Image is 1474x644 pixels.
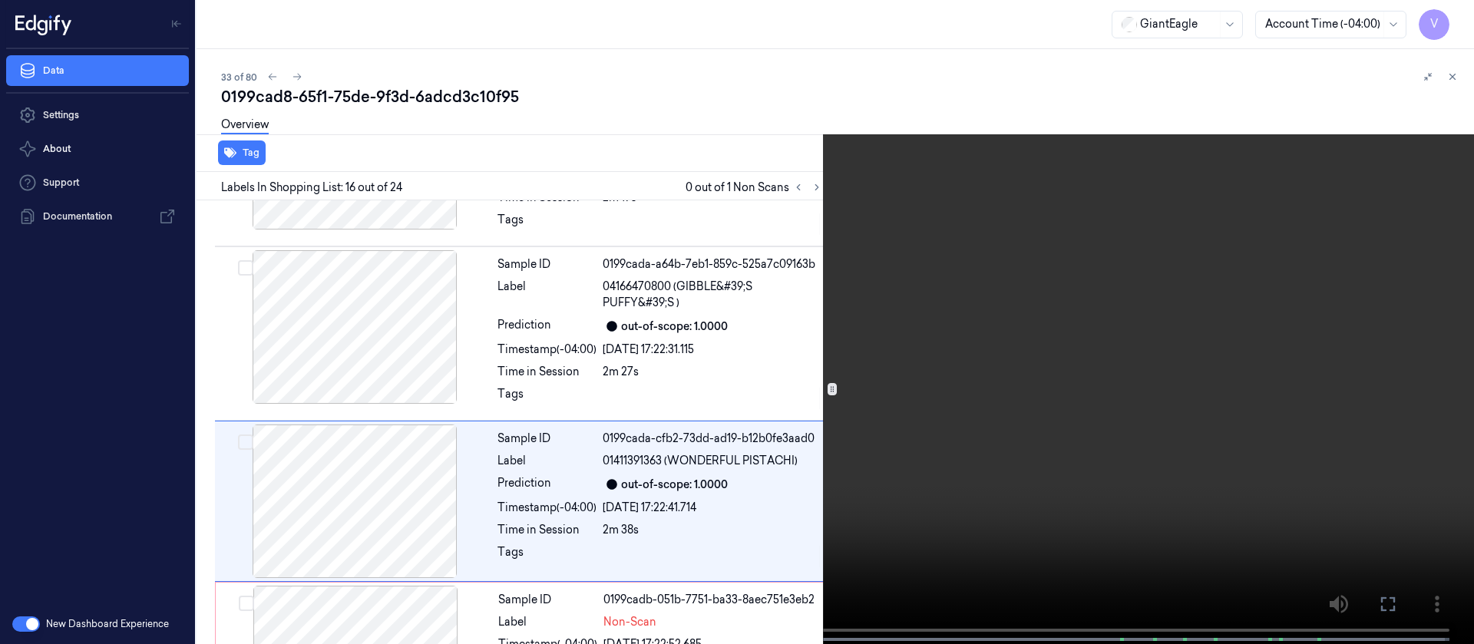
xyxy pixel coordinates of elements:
[621,477,728,493] div: out-of-scope: 1.0000
[6,167,189,198] a: Support
[497,475,597,494] div: Prediction
[239,596,254,611] button: Select row
[218,140,266,165] button: Tag
[164,12,189,36] button: Toggle Navigation
[497,279,597,311] div: Label
[603,279,823,311] span: 04166470800 (GIBBLE&#39;S PUFFY&#39;S )
[221,117,269,134] a: Overview
[497,544,597,569] div: Tags
[603,364,823,380] div: 2m 27s
[498,592,597,608] div: Sample ID
[6,201,189,232] a: Documentation
[603,500,823,516] div: [DATE] 17:22:41.714
[497,386,597,411] div: Tags
[1419,9,1449,40] button: V
[497,500,597,516] div: Timestamp (-04:00)
[221,86,1462,107] div: 0199cad8-65f1-75de-9f3d-6adcd3c10f95
[603,614,656,630] span: Non-Scan
[238,260,253,276] button: Select row
[497,256,597,272] div: Sample ID
[497,342,597,358] div: Timestamp (-04:00)
[603,431,823,447] div: 0199cada-cfb2-73dd-ad19-b12b0fe3aad0
[497,431,597,447] div: Sample ID
[498,614,597,630] div: Label
[221,71,257,84] span: 33 of 80
[238,434,253,450] button: Select row
[497,364,597,380] div: Time in Session
[603,256,823,272] div: 0199cada-a64b-7eb1-859c-525a7c09163b
[6,100,189,130] a: Settings
[497,522,597,538] div: Time in Session
[497,317,597,335] div: Prediction
[6,55,189,86] a: Data
[603,453,798,469] span: 01411391363 (WONDERFUL PISTACHI)
[497,212,597,236] div: Tags
[603,342,823,358] div: [DATE] 17:22:31.115
[686,178,826,197] span: 0 out of 1 Non Scans
[621,319,728,335] div: out-of-scope: 1.0000
[603,592,822,608] div: 0199cadb-051b-7751-ba33-8aec751e3eb2
[603,522,823,538] div: 2m 38s
[221,180,402,196] span: Labels In Shopping List: 16 out of 24
[497,453,597,469] div: Label
[6,134,189,164] button: About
